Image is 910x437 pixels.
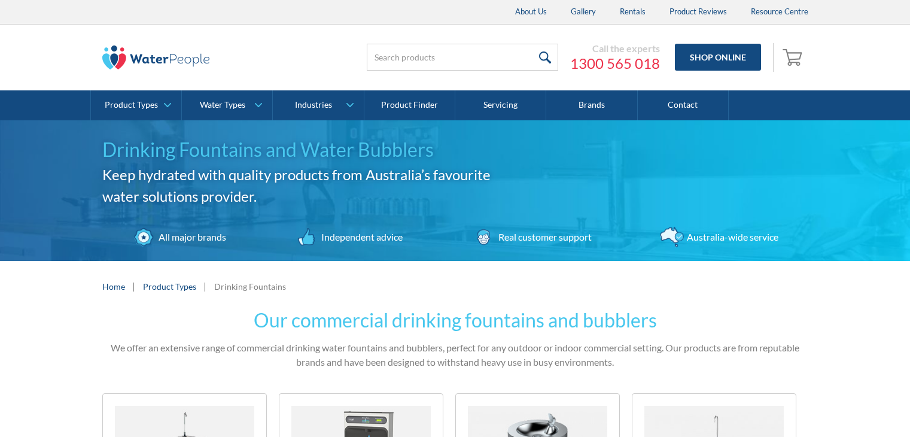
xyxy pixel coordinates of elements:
[367,44,558,71] input: Search products
[783,47,805,66] img: shopping cart
[156,230,226,244] div: All major brands
[102,135,509,164] h1: Drinking Fountains and Water Bubblers
[105,100,158,110] div: Product Types
[273,90,363,120] a: Industries
[790,377,910,437] iframe: podium webchat widget bubble
[780,43,808,72] a: Open empty cart
[214,280,286,293] div: Drinking Fountains
[102,45,210,69] img: The Water People
[455,90,546,120] a: Servicing
[102,164,509,207] h2: Keep hydrated with quality products from Australia’s favourite water solutions provider.
[684,230,778,244] div: Australia-wide service
[638,90,729,120] a: Contact
[182,90,272,120] a: Water Types
[91,90,181,120] a: Product Types
[131,279,137,293] div: |
[295,100,332,110] div: Industries
[102,306,808,335] h2: Our commercial drinking fountains and bubblers
[675,44,761,71] a: Shop Online
[200,100,245,110] div: Water Types
[570,54,660,72] a: 1300 565 018
[143,280,196,293] a: Product Types
[495,230,592,244] div: Real customer support
[546,90,637,120] a: Brands
[318,230,403,244] div: Independent advice
[102,280,125,293] a: Home
[102,341,808,369] p: We offer an extensive range of commercial drinking water fountains and bubblers, perfect for any ...
[570,43,660,54] div: Call the experts
[364,90,455,120] a: Product Finder
[202,279,208,293] div: |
